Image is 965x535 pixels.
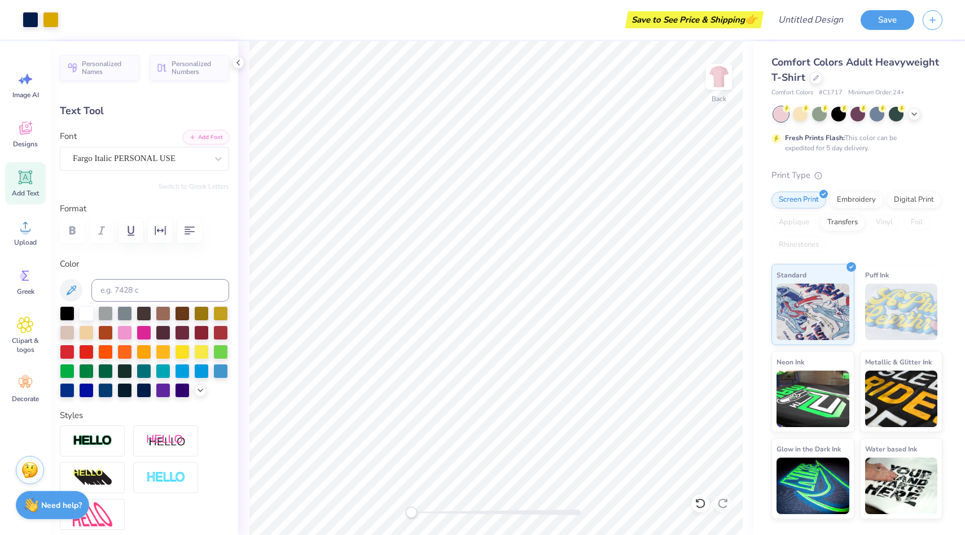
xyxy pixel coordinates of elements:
div: Text Tool [60,103,229,119]
div: Digital Print [887,192,941,208]
span: Glow in the Dark Ink [777,443,841,455]
span: Comfort Colors Adult Heavyweight T-Shirt [771,55,939,84]
span: Minimum Order: 24 + [848,88,905,98]
img: Glow in the Dark Ink [777,458,849,514]
div: Rhinestones [771,237,826,254]
input: Untitled Design [769,8,852,31]
div: Accessibility label [406,507,417,518]
span: Water based Ink [865,443,917,455]
label: Color [60,258,229,271]
span: Decorate [12,394,39,403]
img: Stroke [73,434,112,447]
img: Metallic & Glitter Ink [865,371,938,427]
img: Negative Space [146,471,186,484]
label: Font [60,130,77,143]
button: Switch to Greek Letters [159,182,229,191]
div: Vinyl [869,214,900,231]
span: Add Text [12,189,39,198]
img: 3D Illusion [73,469,112,487]
input: e.g. 7428 c [91,279,229,302]
span: Designs [13,140,38,149]
span: Greek [17,287,34,296]
button: Personalized Names [60,55,139,81]
span: Clipart & logos [7,336,44,354]
span: Puff Ink [865,269,889,281]
div: Screen Print [771,192,826,208]
div: Transfers [820,214,865,231]
div: Embroidery [830,192,883,208]
div: Foil [903,214,930,231]
button: Personalized Numbers [150,55,229,81]
span: Neon Ink [777,356,804,368]
div: This color can be expedited for 5 day delivery. [785,133,924,153]
span: Upload [14,238,37,247]
button: Add Font [183,130,229,145]
span: # C1717 [819,88,843,98]
img: Standard [777,284,849,340]
span: Personalized Names [82,60,133,76]
label: Format [60,202,229,215]
img: Puff Ink [865,284,938,340]
img: Free Distort [73,502,112,527]
div: Print Type [771,169,942,182]
div: Applique [771,214,817,231]
span: Personalized Numbers [172,60,222,76]
img: Back [708,66,730,88]
span: Image AI [12,90,39,99]
div: Save to See Price & Shipping [628,11,761,28]
label: Styles [60,409,83,422]
img: Neon Ink [777,371,849,427]
span: Metallic & Glitter Ink [865,356,932,368]
strong: Fresh Prints Flash: [785,133,845,142]
span: Standard [777,269,806,281]
strong: Need help? [41,500,82,511]
span: 👉 [745,12,757,26]
img: Water based Ink [865,458,938,514]
img: Shadow [146,434,186,448]
button: Save [861,10,914,30]
span: Comfort Colors [771,88,813,98]
div: Back [712,94,726,104]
